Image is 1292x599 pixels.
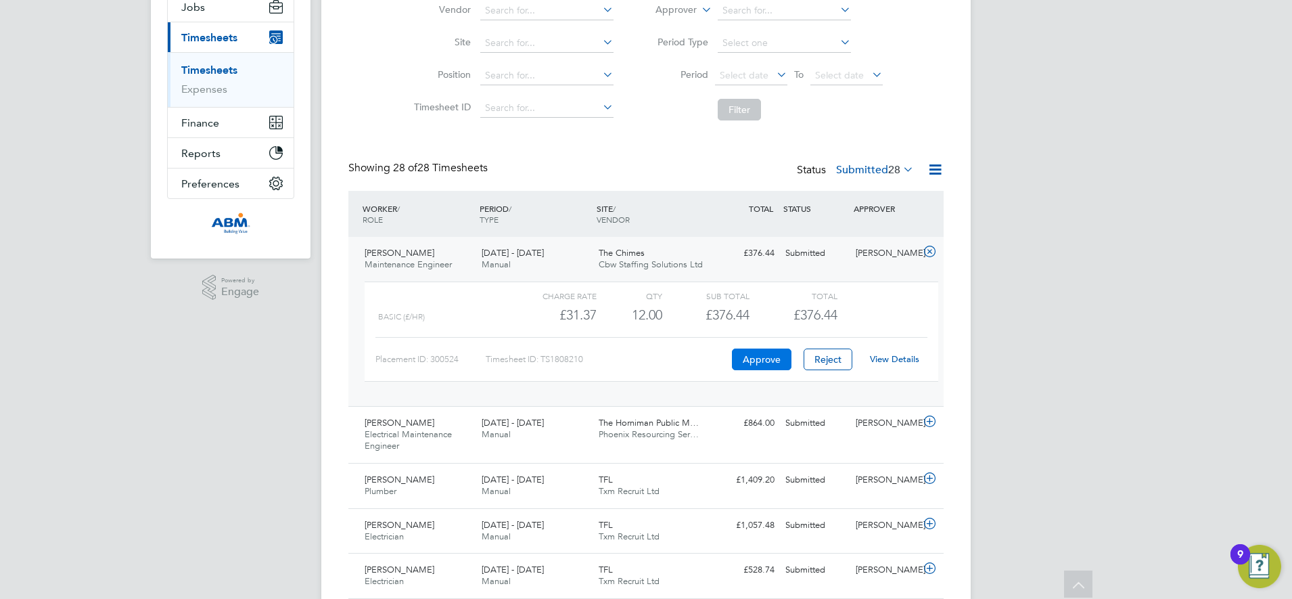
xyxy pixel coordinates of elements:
[780,469,850,491] div: Submitted
[850,514,921,537] div: [PERSON_NAME]
[718,34,851,53] input: Select one
[749,288,837,304] div: Total
[375,349,486,370] div: Placement ID: 300524
[482,417,544,428] span: [DATE] - [DATE]
[599,428,699,440] span: Phoenix Resourcing Ser…
[365,417,434,428] span: [PERSON_NAME]
[780,412,850,435] div: Submitted
[613,203,616,214] span: /
[597,288,662,304] div: QTY
[509,304,597,326] div: £31.37
[647,36,708,48] label: Period Type
[790,66,808,83] span: To
[850,412,921,435] div: [PERSON_NAME]
[211,213,250,234] img: abm-technical-logo-retina.png
[181,1,205,14] span: Jobs
[888,163,900,177] span: 28
[181,116,219,129] span: Finance
[359,196,476,231] div: WORKER
[393,161,488,175] span: 28 Timesheets
[599,485,660,497] span: Txm Recruit Ltd
[480,99,614,118] input: Search for...
[599,259,703,270] span: Cbw Staffing Solutions Ltd
[710,469,780,491] div: £1,409.20
[1238,545,1281,588] button: Open Resource Center, 9 new notifications
[710,242,780,265] div: £376.44
[850,242,921,265] div: [PERSON_NAME]
[599,247,645,259] span: The Chimes
[597,214,630,225] span: VENDOR
[599,531,660,542] span: Txm Recruit Ltd
[480,34,614,53] input: Search for...
[780,514,850,537] div: Submitted
[181,177,239,190] span: Preferences
[710,412,780,435] div: £864.00
[793,307,837,323] span: £376.44
[181,83,227,95] a: Expenses
[662,288,749,304] div: Sub Total
[636,3,697,17] label: Approver
[836,163,914,177] label: Submitted
[599,417,699,428] span: The Horniman Public M…
[710,559,780,581] div: £528.74
[780,196,850,221] div: STATUS
[599,474,613,485] span: TFL
[363,214,383,225] span: ROLE
[486,349,729,370] div: Timesheet ID: TS1808210
[365,575,404,587] span: Electrician
[482,485,511,497] span: Manual
[365,247,434,259] span: [PERSON_NAME]
[221,286,259,298] span: Engage
[365,428,452,451] span: Electrical Maintenance Engineer
[710,514,780,537] div: £1,057.48
[1237,554,1243,572] div: 9
[168,169,294,198] button: Preferences
[732,349,791,370] button: Approve
[482,564,544,575] span: [DATE] - [DATE]
[870,353,919,365] a: View Details
[410,68,471,81] label: Position
[797,161,917,180] div: Status
[221,275,259,286] span: Powered by
[480,66,614,85] input: Search for...
[509,288,597,304] div: Charge rate
[482,519,544,531] span: [DATE] - [DATE]
[482,259,511,270] span: Manual
[365,519,434,531] span: [PERSON_NAME]
[365,564,434,575] span: [PERSON_NAME]
[181,64,237,76] a: Timesheets
[599,564,613,575] span: TFL
[718,1,851,20] input: Search for...
[647,68,708,81] label: Period
[168,52,294,107] div: Timesheets
[378,312,425,321] span: Basic (£/HR)
[480,1,614,20] input: Search for...
[850,559,921,581] div: [PERSON_NAME]
[599,519,613,531] span: TFL
[181,31,237,44] span: Timesheets
[599,575,660,587] span: Txm Recruit Ltd
[662,304,749,326] div: £376.44
[168,22,294,52] button: Timesheets
[365,259,452,270] span: Maintenance Engineer
[168,138,294,168] button: Reports
[482,474,544,485] span: [DATE] - [DATE]
[365,474,434,485] span: [PERSON_NAME]
[815,69,864,81] span: Select date
[720,69,768,81] span: Select date
[597,304,662,326] div: 12.00
[476,196,593,231] div: PERIOD
[365,531,404,542] span: Electrician
[480,214,499,225] span: TYPE
[167,213,294,234] a: Go to home page
[780,559,850,581] div: Submitted
[397,203,400,214] span: /
[168,108,294,137] button: Finance
[348,161,490,175] div: Showing
[850,196,921,221] div: APPROVER
[410,3,471,16] label: Vendor
[718,99,761,120] button: Filter
[804,349,852,370] button: Reject
[850,469,921,491] div: [PERSON_NAME]
[202,275,260,301] a: Powered byEngage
